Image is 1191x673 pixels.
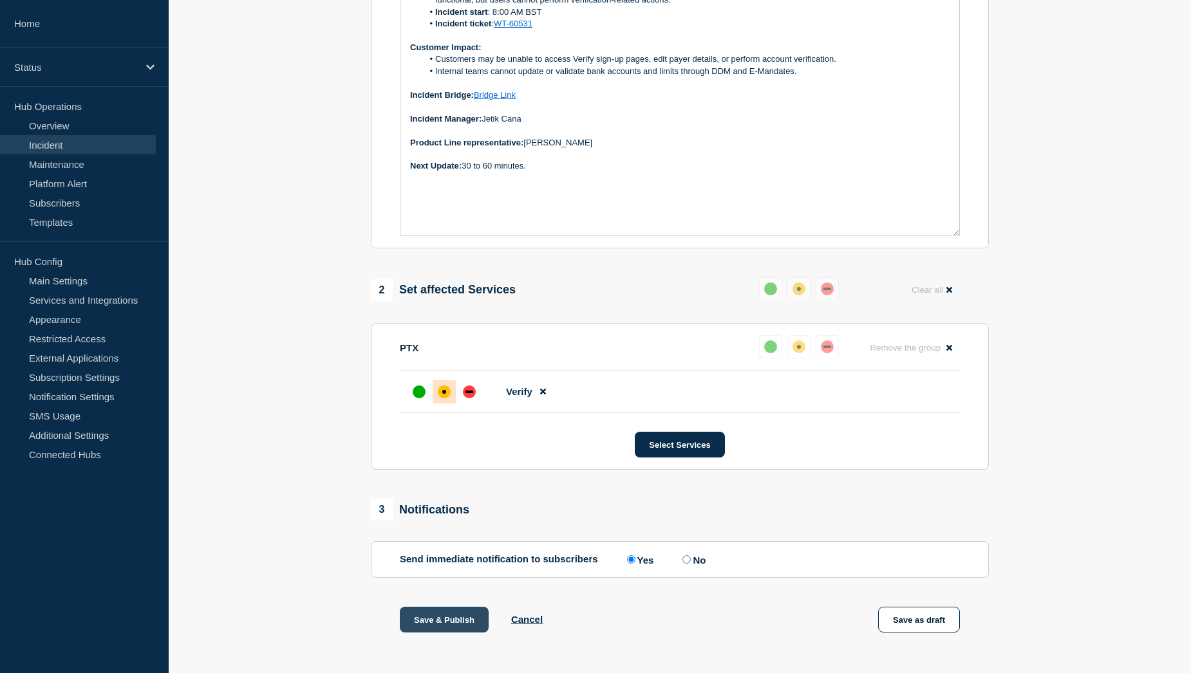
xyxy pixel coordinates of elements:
button: up [759,277,782,300]
button: Clear all [904,277,960,302]
strong: Product Line representative: [410,138,523,147]
li: Internal teams cannot update or validate bank accounts and limits through DDM and E-Mandates. [423,66,950,77]
div: affected [792,282,805,295]
p: [PERSON_NAME] [410,137,950,149]
button: Save & Publish [400,607,489,632]
input: No [682,555,691,564]
strong: Incident ticket [435,19,491,28]
div: Send immediate notification to subscribers [400,553,960,566]
button: affected [787,335,811,358]
div: up [413,385,426,398]
button: Cancel [511,614,543,625]
span: Remove the group [870,343,941,353]
p: Status [14,62,138,73]
button: Save as draft [878,607,960,632]
div: up [764,340,777,353]
div: affected [438,385,451,398]
li: Customers may be unable to access Verify sign-up pages, edit payer details, or perform account ve... [423,53,950,65]
p: Send immediate notification to subscribers [400,553,598,566]
button: Remove the group [862,335,960,360]
label: Yes [624,553,654,566]
button: down [816,335,839,358]
p: Jetik Cana [410,113,950,125]
button: affected [787,277,811,300]
div: Notifications [371,499,469,521]
strong: Next Update: [410,161,462,171]
button: down [816,277,839,300]
li: : 8:00 AM BST [423,6,950,18]
label: No [679,553,706,566]
p: 30 to 60 minutes. [410,160,950,172]
strong: Incident start [435,7,488,17]
div: Set affected Services [371,279,516,301]
button: Select Services [635,432,724,457]
strong: Incident Bridge: [410,90,474,100]
strong: Incident Manager: [410,114,482,124]
p: PTX [400,342,418,353]
a: Bridge Link [474,90,516,100]
div: down [821,282,834,295]
input: Yes [627,555,635,564]
span: Verify [506,386,532,397]
div: up [764,282,777,295]
li: : [423,18,950,30]
div: affected [792,340,805,353]
div: down [463,385,476,398]
span: 2 [371,279,393,301]
strong: Customer Impact: [410,42,482,52]
div: down [821,340,834,353]
a: WT-60531 [494,19,532,28]
button: up [759,335,782,358]
span: 3 [371,499,393,521]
